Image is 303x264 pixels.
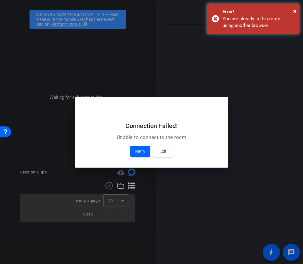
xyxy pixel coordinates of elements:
button: Retry [130,146,150,157]
span: × [293,7,297,15]
p: Unable to connect to the room [82,134,221,141]
div: Error! [222,8,295,15]
button: Exit [153,146,173,157]
h2: Connection Failed! [82,121,221,131]
span: Retry [135,148,145,155]
div: You are already in this room using another browser [222,15,295,29]
button: Close [293,6,297,16]
span: Exit [159,148,167,155]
